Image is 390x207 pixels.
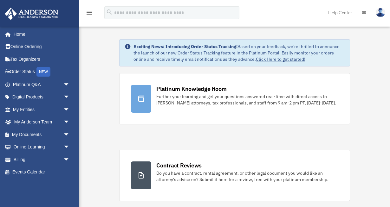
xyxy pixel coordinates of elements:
div: Further your learning and get your questions answered real-time with direct access to [PERSON_NAM... [156,93,338,106]
a: Online Ordering [4,41,79,53]
div: Contract Reviews [156,161,202,169]
span: arrow_drop_down [63,78,76,91]
div: NEW [36,67,50,77]
a: Digital Productsarrow_drop_down [4,91,79,103]
span: arrow_drop_down [63,141,76,154]
i: menu [86,9,93,16]
a: Click Here to get started! [256,56,305,62]
span: arrow_drop_down [63,153,76,166]
img: User Pic [376,8,385,17]
a: Billingarrow_drop_down [4,153,79,166]
strong: Exciting News: Introducing Order Status Tracking! [133,44,237,49]
a: My Documentsarrow_drop_down [4,128,79,141]
img: Anderson Advisors Platinum Portal [3,8,60,20]
a: Tax Organizers [4,53,79,66]
a: Platinum Knowledge Room Further your learning and get your questions answered real-time with dire... [119,73,350,124]
a: Platinum Q&Aarrow_drop_down [4,78,79,91]
div: Do you have a contract, rental agreement, or other legal document you would like an attorney's ad... [156,170,338,183]
a: Contract Reviews Do you have a contract, rental agreement, or other legal document you would like... [119,150,350,201]
span: arrow_drop_down [63,128,76,141]
span: arrow_drop_down [63,103,76,116]
span: arrow_drop_down [63,91,76,104]
a: My Anderson Teamarrow_drop_down [4,116,79,129]
a: Order StatusNEW [4,66,79,78]
a: Events Calendar [4,166,79,179]
i: search [106,9,113,16]
a: Online Learningarrow_drop_down [4,141,79,154]
a: My Entitiesarrow_drop_down [4,103,79,116]
span: arrow_drop_down [63,116,76,129]
div: Based on your feedback, we're thrilled to announce the launch of our new Order Status Tracking fe... [133,43,345,62]
a: Home [4,28,76,41]
div: Platinum Knowledge Room [156,85,227,93]
a: menu [86,11,93,16]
